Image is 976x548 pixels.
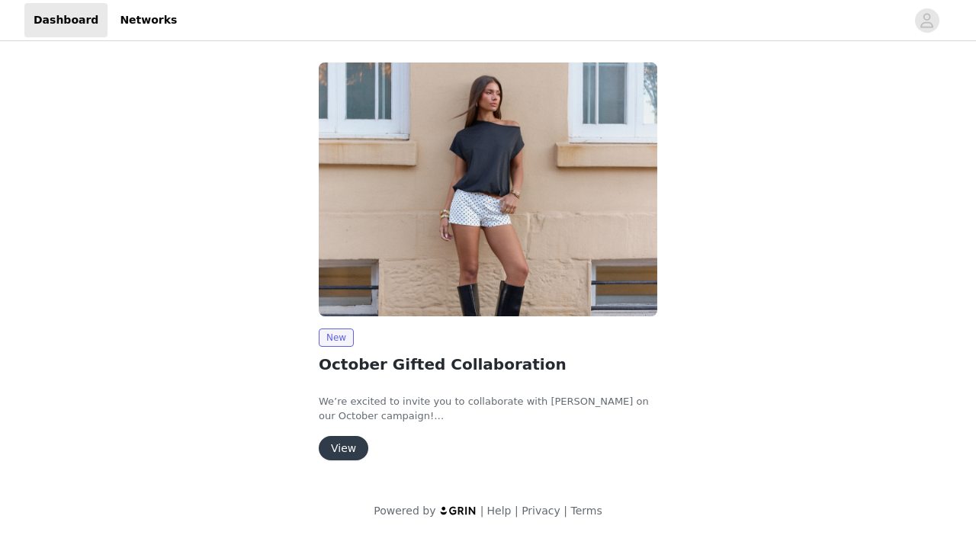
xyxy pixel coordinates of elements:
[24,3,108,37] a: Dashboard
[515,505,518,517] span: |
[570,505,602,517] a: Terms
[319,394,657,424] p: We’re excited to invite you to collaborate with [PERSON_NAME] on our October campaign!
[319,328,354,347] span: New
[319,62,657,316] img: Peppermayo AUS
[319,443,368,454] a: View
[374,505,435,517] span: Powered by
[487,505,512,517] a: Help
[563,505,567,517] span: |
[319,353,657,376] h2: October Gifted Collaboration
[439,505,477,515] img: logo
[920,8,934,33] div: avatar
[319,436,368,460] button: View
[111,3,186,37] a: Networks
[522,505,560,517] a: Privacy
[480,505,484,517] span: |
